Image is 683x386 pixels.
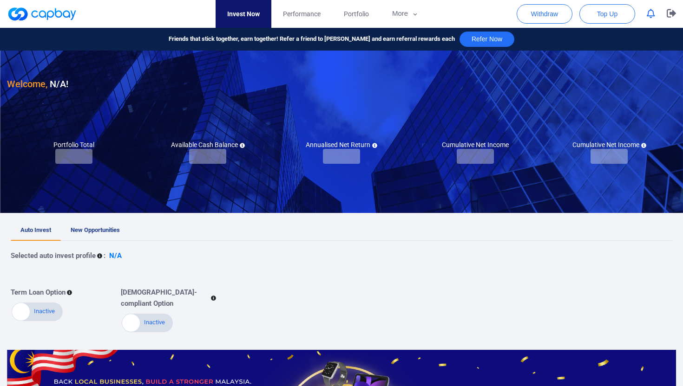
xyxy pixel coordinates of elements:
[11,287,66,298] p: Term Loan Option
[597,9,617,19] span: Top Up
[71,226,120,233] span: New Opportunities
[283,9,321,19] span: Performance
[442,141,509,149] h5: Cumulative Net Income
[109,250,122,261] p: N/A
[517,4,572,24] button: Withdraw
[572,141,646,149] h5: Cumulative Net Income
[11,250,96,261] p: Selected auto invest profile
[7,78,47,90] span: Welcome,
[344,9,369,19] span: Portfolio
[171,141,245,149] h5: Available Cash Balance
[53,141,94,149] h5: Portfolio Total
[579,4,635,24] button: Top Up
[7,77,68,91] h3: N/A !
[121,287,209,309] p: [DEMOGRAPHIC_DATA]-compliant Option
[460,32,514,47] button: Refer Now
[104,250,105,261] p: :
[169,34,455,44] span: Friends that stick together, earn together! Refer a friend to [PERSON_NAME] and earn referral rew...
[20,226,51,233] span: Auto Invest
[306,141,377,149] h5: Annualised Net Return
